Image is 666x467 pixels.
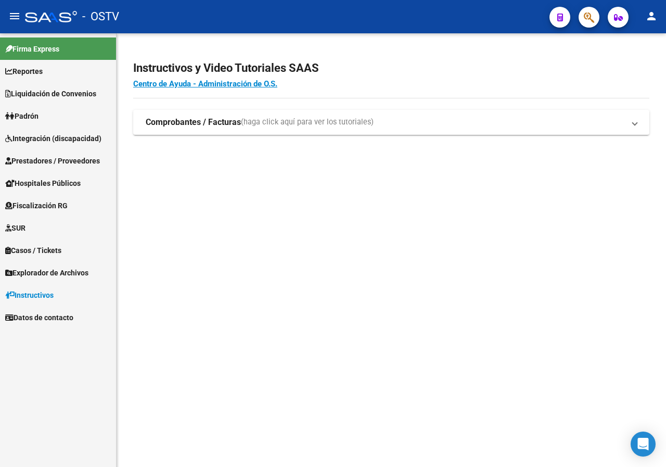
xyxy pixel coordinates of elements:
span: Integración (discapacidad) [5,133,101,144]
span: (haga click aquí para ver los tutoriales) [241,117,374,128]
mat-icon: menu [8,10,21,22]
span: Datos de contacto [5,312,73,323]
span: Padrón [5,110,39,122]
strong: Comprobantes / Facturas [146,117,241,128]
span: Reportes [5,66,43,77]
mat-expansion-panel-header: Comprobantes / Facturas(haga click aquí para ver los tutoriales) [133,110,649,135]
span: Instructivos [5,289,54,301]
span: Hospitales Públicos [5,178,81,189]
mat-icon: person [645,10,658,22]
h2: Instructivos y Video Tutoriales SAAS [133,58,649,78]
span: SUR [5,222,25,234]
span: Fiscalización RG [5,200,68,211]
span: Firma Express [5,43,59,55]
div: Open Intercom Messenger [631,432,656,457]
span: Prestadores / Proveedores [5,155,100,167]
a: Centro de Ayuda - Administración de O.S. [133,79,277,89]
span: Explorador de Archivos [5,267,88,279]
span: Casos / Tickets [5,245,61,256]
span: Liquidación de Convenios [5,88,96,99]
span: - OSTV [82,5,119,28]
